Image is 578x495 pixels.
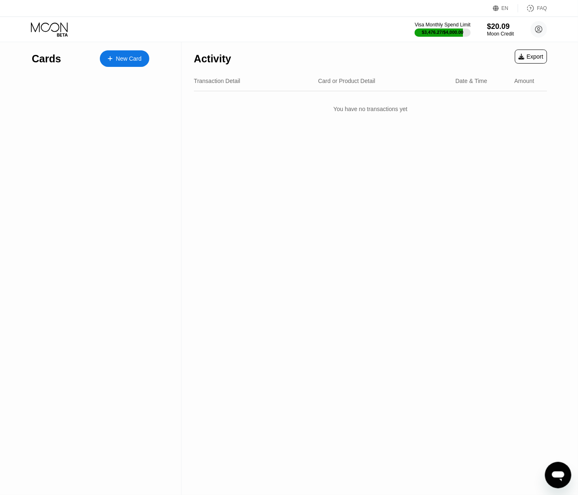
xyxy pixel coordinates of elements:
iframe: Button to launch messaging window [545,462,571,488]
div: Export [519,53,543,60]
div: EN [502,5,509,11]
div: Cards [32,53,61,65]
div: Amount [514,78,534,84]
div: Visa Monthly Spend Limit$3,476.27/$4,000.00 [415,22,470,37]
div: Moon Credit [487,31,514,37]
div: You have no transactions yet [194,97,547,121]
div: Card or Product Detail [318,78,375,84]
div: $20.09 [487,22,514,31]
div: $20.09Moon Credit [487,22,514,37]
div: New Card [100,50,149,67]
div: Transaction Detail [194,78,240,84]
div: FAQ [518,4,547,12]
div: Activity [194,53,231,65]
div: Date & Time [455,78,487,84]
div: Export [515,50,547,64]
div: FAQ [537,5,547,11]
div: EN [493,4,518,12]
div: Visa Monthly Spend Limit [415,22,470,28]
div: $3,476.27 / $4,000.00 [422,30,464,35]
div: New Card [116,55,142,62]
